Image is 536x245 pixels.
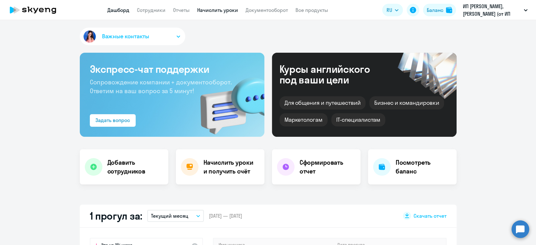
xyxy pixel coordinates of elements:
[197,7,238,13] a: Начислить уроки
[80,28,185,45] button: Важные контакты
[90,78,232,95] span: Сопровождение компании + документооборот. Ответим на ваш вопрос за 5 минут!
[460,3,531,18] button: ИП [PERSON_NAME], [PERSON_NAME] (от ИП Черных)
[209,212,242,219] span: [DATE] — [DATE]
[107,158,163,176] h4: Добавить сотрудников
[90,210,142,222] h2: 1 прогул за:
[423,4,456,16] button: Балансbalance
[102,32,149,40] span: Важные контакты
[382,4,403,16] button: RU
[279,96,366,109] div: Для общения и путешествий
[90,114,136,127] button: Задать вопрос
[151,212,188,220] p: Текущий месяц
[414,212,447,219] span: Скачать отчет
[147,210,204,222] button: Текущий месяц
[279,64,387,85] div: Курсы английского под ваши цели
[427,6,443,14] div: Баланс
[107,7,129,13] a: Дашборд
[203,158,258,176] h4: Начислить уроки и получить счёт
[246,7,288,13] a: Документооборот
[331,113,385,126] div: IT-специалистам
[369,96,444,109] div: Бизнес и командировки
[90,63,254,75] h3: Экспресс-чат поддержки
[446,7,452,13] img: balance
[396,158,452,176] h4: Посмотреть баланс
[295,7,328,13] a: Все продукты
[95,116,130,124] div: Задать вопрос
[82,29,97,44] img: avatar
[300,158,355,176] h4: Сформировать отчет
[173,7,190,13] a: Отчеты
[463,3,521,18] p: ИП [PERSON_NAME], [PERSON_NAME] (от ИП Черных)
[387,6,392,14] span: RU
[137,7,165,13] a: Сотрудники
[191,66,264,137] img: bg-img
[279,113,328,126] div: Маркетологам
